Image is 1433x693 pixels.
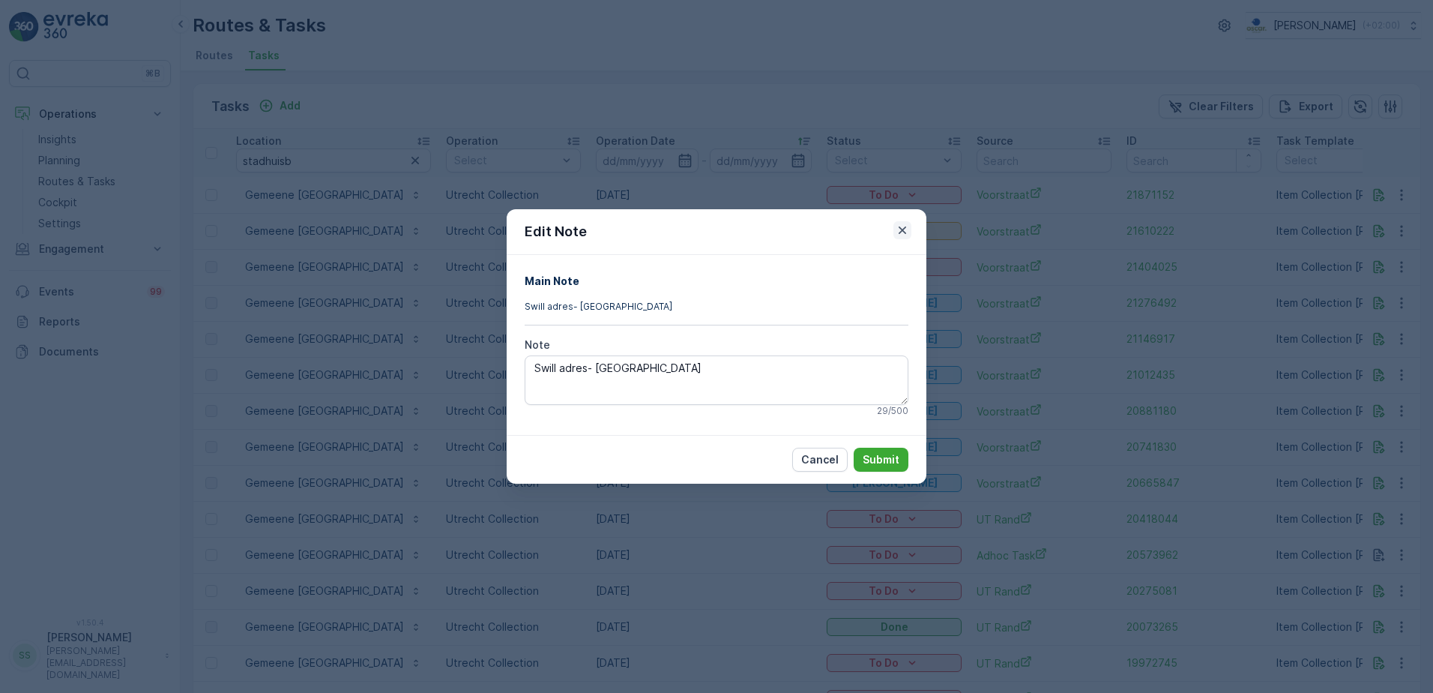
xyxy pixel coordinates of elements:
p: Submit [863,452,899,467]
button: Submit [854,448,908,472]
p: 29 / 500 [877,405,908,417]
p: Cancel [801,452,839,467]
p: Edit Note [525,221,587,242]
button: Cancel [792,448,848,472]
p: Swill adres- [GEOGRAPHIC_DATA] [525,301,908,313]
label: Note [525,338,550,351]
h4: Main Note [525,273,908,289]
textarea: Swill adres- [GEOGRAPHIC_DATA] [525,355,908,405]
